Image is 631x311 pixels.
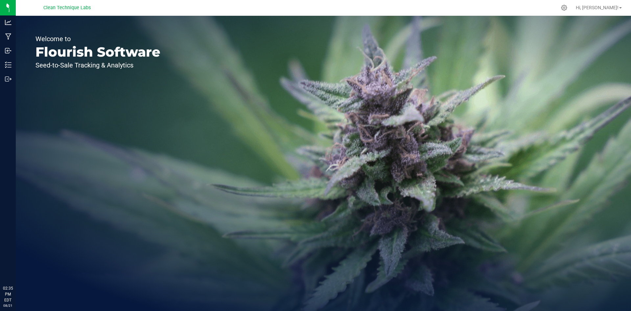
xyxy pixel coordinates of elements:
iframe: Resource center [7,258,26,278]
p: 02:35 PM EDT [3,285,13,303]
inline-svg: Inbound [5,47,12,54]
span: Hi, [PERSON_NAME]! [576,5,619,10]
p: Welcome to [35,36,160,42]
inline-svg: Outbound [5,76,12,82]
span: Clean Technique Labs [43,5,91,11]
p: 08/21 [3,303,13,308]
p: Seed-to-Sale Tracking & Analytics [35,62,160,68]
inline-svg: Inventory [5,62,12,68]
div: Manage settings [560,5,568,11]
p: Flourish Software [35,45,160,59]
inline-svg: Analytics [5,19,12,26]
inline-svg: Manufacturing [5,33,12,40]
